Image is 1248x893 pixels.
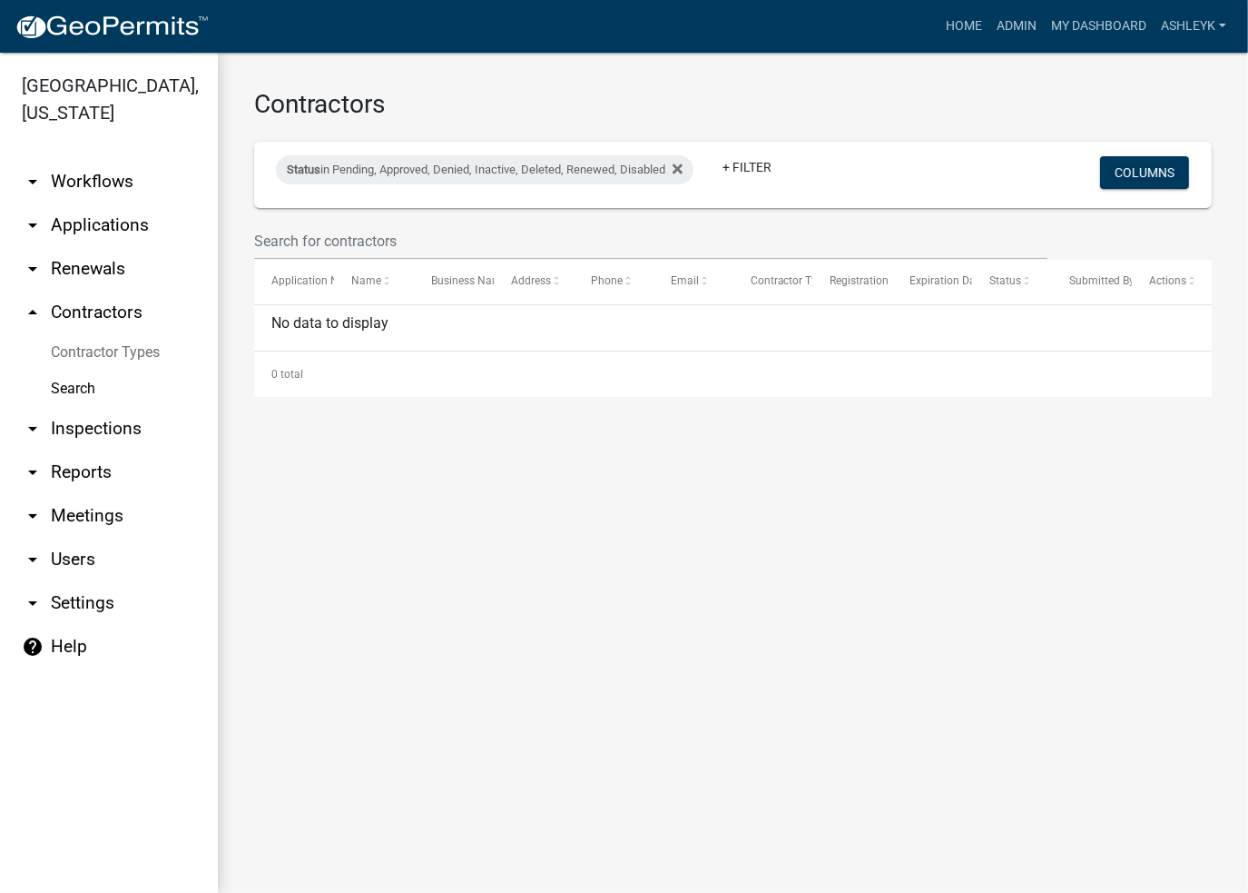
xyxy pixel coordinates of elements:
a: AshleyK [1154,9,1233,44]
span: Name [351,274,381,287]
i: arrow_drop_down [22,549,44,571]
i: arrow_drop_up [22,302,44,323]
a: + Filter [708,151,786,184]
datatable-header-cell: Expiration Date [892,260,972,303]
datatable-header-cell: Application Number [254,260,334,303]
span: Status [989,274,1021,287]
datatable-header-cell: Actions [1132,260,1212,303]
i: arrow_drop_down [22,418,44,440]
i: arrow_drop_down [22,461,44,483]
span: Registration Date [830,274,915,287]
datatable-header-cell: Name [334,260,414,303]
span: Submitted By [1069,274,1135,287]
a: Home [938,9,989,44]
datatable-header-cell: Email [653,260,733,303]
a: My Dashboard [1044,9,1154,44]
span: Expiration Date [909,274,985,287]
button: Columns [1100,156,1189,189]
datatable-header-cell: Registration Date [812,260,892,303]
input: Search for contractors [254,223,1047,260]
span: Phone [591,274,623,287]
datatable-header-cell: Business Name [414,260,494,303]
datatable-header-cell: Address [494,260,574,303]
h3: Contractors [254,89,1212,120]
span: Contractor Type [751,274,830,287]
i: arrow_drop_down [22,171,44,193]
datatable-header-cell: Contractor Type [732,260,812,303]
i: arrow_drop_down [22,505,44,527]
datatable-header-cell: Phone [574,260,653,303]
div: 0 total [254,352,1212,397]
div: No data to display [254,305,1212,351]
i: arrow_drop_down [22,592,44,614]
span: Actions [1149,274,1186,287]
a: Admin [989,9,1044,44]
span: Status [287,163,320,176]
i: arrow_drop_down [22,214,44,236]
datatable-header-cell: Status [972,260,1052,303]
i: help [22,636,44,658]
span: Address [511,274,551,287]
i: arrow_drop_down [22,258,44,280]
datatable-header-cell: Submitted By [1052,260,1132,303]
span: Application Number [271,274,370,287]
span: Email [671,274,699,287]
div: in Pending, Approved, Denied, Inactive, Deleted, Renewed, Disabled [276,155,693,184]
span: Business Name [431,274,507,287]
